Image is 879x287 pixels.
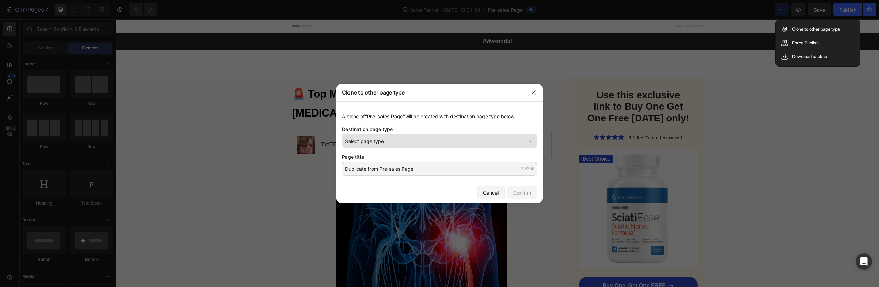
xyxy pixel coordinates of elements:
[365,113,405,119] span: “Pre-sales Page”
[521,166,534,172] div: 29/255
[513,116,566,121] span: 6,600+ Verified Reviews!
[469,69,577,106] h2: Use this exclusive link to Buy One Get One Free [DATE] only!
[176,69,410,99] strong: 🚨 Top MD Warns: Take This 1 Nutrient to Stop [MEDICAL_DATA] Decay?
[182,117,199,134] img: gempages_577784057430016700-164ee589-e214-4f4a-8337-c8e5415f2ec4.jpg
[342,125,537,133] div: Destination page type
[463,131,582,250] img: gempages_577784057430016700-7f87605f-774e-40a8-aa4f-c24688743049.jpg
[477,186,505,199] button: Cancel
[8,19,756,26] p: Advertorial
[487,263,550,269] strong: Buy One, Get One FREE
[463,258,582,274] a: Buy One, Get One FREE
[342,113,537,120] div: A clone of will be created with destination page type below.
[792,40,819,46] p: Force Publish
[205,122,277,129] p: [DATE] By [PERSON_NAME]
[507,186,537,199] button: Confirm
[342,153,537,161] div: Page title
[856,253,872,270] div: Open Intercom Messenger
[342,88,404,97] p: Clone to other page type
[483,189,499,196] div: Cancel
[467,136,495,143] p: Best Choice
[792,53,827,60] p: Download backup
[345,137,384,145] span: Select page type
[513,189,531,196] div: Confirm
[792,26,840,33] p: Clone to other page type
[342,134,537,148] button: Select page type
